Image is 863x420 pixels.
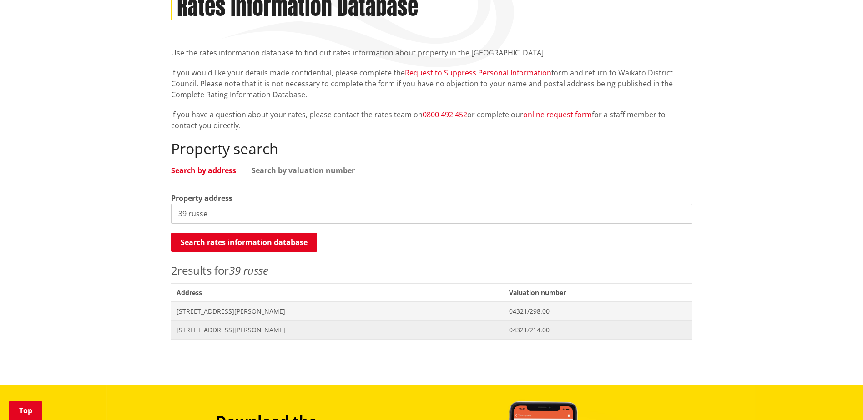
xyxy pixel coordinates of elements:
[229,263,268,278] em: 39 russe
[171,47,692,58] p: Use the rates information database to find out rates information about property in the [GEOGRAPHI...
[171,262,692,279] p: results for
[171,302,692,320] a: [STREET_ADDRESS][PERSON_NAME] 04321/298.00
[171,167,236,174] a: Search by address
[523,110,592,120] a: online request form
[171,140,692,157] h2: Property search
[171,283,504,302] span: Address
[423,110,467,120] a: 0800 492 452
[171,263,177,278] span: 2
[405,68,551,78] a: Request to Suppress Personal Information
[177,307,499,316] span: [STREET_ADDRESS][PERSON_NAME]
[171,204,692,224] input: e.g. Duke Street NGARUAWAHIA
[171,109,692,131] p: If you have a question about your rates, please contact the rates team on or complete our for a s...
[171,320,692,339] a: [STREET_ADDRESS][PERSON_NAME] 04321/214.00
[504,283,692,302] span: Valuation number
[171,193,232,204] label: Property address
[171,67,692,100] p: If you would like your details made confidential, please complete the form and return to Waikato ...
[171,233,317,252] button: Search rates information database
[177,325,499,335] span: [STREET_ADDRESS][PERSON_NAME]
[509,307,686,316] span: 04321/298.00
[509,325,686,335] span: 04321/214.00
[9,401,42,420] a: Top
[821,382,854,415] iframe: Messenger Launcher
[252,167,355,174] a: Search by valuation number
